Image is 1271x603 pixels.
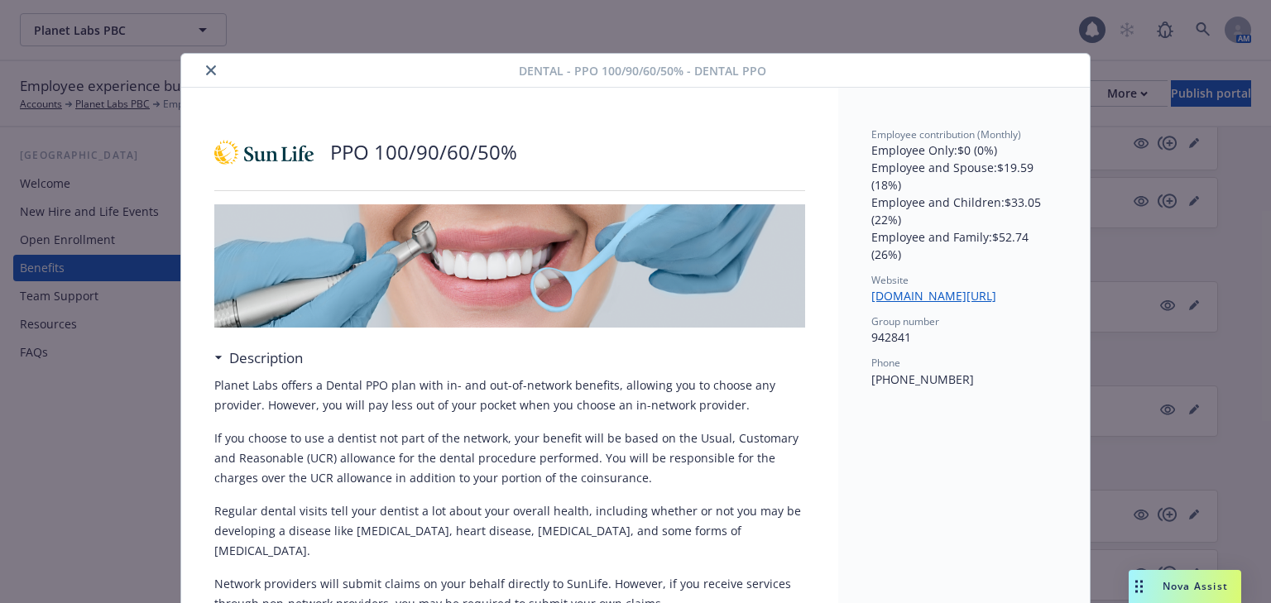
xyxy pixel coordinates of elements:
span: Employee contribution (Monthly) [871,127,1021,141]
div: Drag to move [1129,570,1149,603]
img: Sun Life Financial [214,127,314,177]
span: Dental - PPO 100/90/60/50% - Dental PPO [519,62,766,79]
p: [PHONE_NUMBER] [871,371,1057,388]
p: Employee and Children : $33.05 (22%) [871,194,1057,228]
h3: Description [229,347,303,369]
p: PPO 100/90/60/50% [330,138,517,166]
p: Regular dental visits tell your dentist a lot about your overall health, including whether or not... [214,501,805,561]
p: 942841 [871,328,1057,346]
span: Phone [871,356,900,370]
span: Website [871,273,909,287]
p: If you choose to use a dentist not part of the network, your benefit will be based on the Usual, ... [214,428,805,488]
button: close [201,60,221,80]
div: Description [214,347,303,369]
p: Employee and Spouse : $19.59 (18%) [871,159,1057,194]
button: Nova Assist [1129,570,1241,603]
p: Planet Labs offers a Dental PPO plan with in- and out-of-network benefits, allowing you to choose... [214,376,805,415]
span: Group number [871,314,939,328]
p: Employee and Family : $52.74 (26%) [871,228,1057,263]
a: [DOMAIN_NAME][URL] [871,288,1010,304]
span: Nova Assist [1163,579,1228,593]
img: banner [214,204,805,328]
p: Employee Only : $0 (0%) [871,141,1057,159]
